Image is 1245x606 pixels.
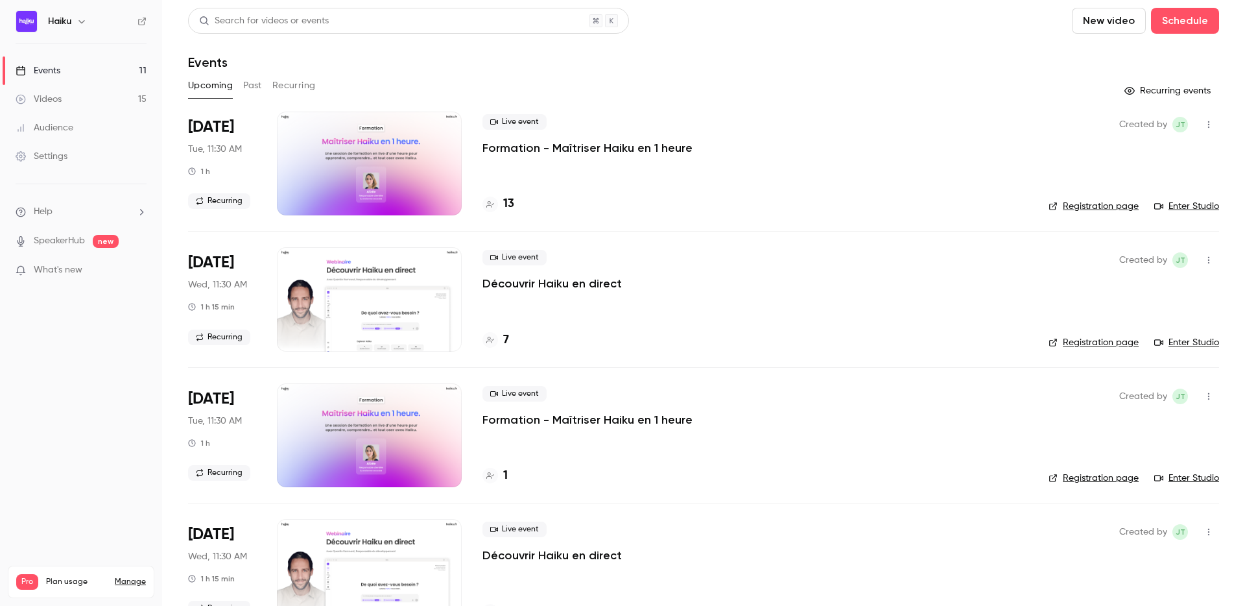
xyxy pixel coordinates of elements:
span: jean Touzet [1172,117,1188,132]
span: Recurring [188,465,250,481]
button: Schedule [1151,8,1219,34]
div: Videos [16,93,62,106]
h4: 1 [503,467,508,485]
a: Registration page [1049,200,1139,213]
span: jean Touzet [1172,524,1188,540]
a: 1 [482,467,508,485]
a: Registration page [1049,336,1139,349]
a: 7 [482,332,509,349]
img: Haiku [16,11,37,32]
span: jT [1176,252,1185,268]
span: Created by [1119,117,1167,132]
h4: 13 [503,195,514,213]
span: jean Touzet [1172,389,1188,404]
span: Live event [482,522,547,537]
span: Wed, 11:30 AM [188,278,247,291]
a: 13 [482,195,514,213]
div: Oct 14 Tue, 11:30 AM (Europe/Paris) [188,112,256,215]
button: Recurring [272,75,316,96]
span: Plan usage [46,577,107,587]
a: Manage [115,577,146,587]
span: jean Touzet [1172,252,1188,268]
button: Upcoming [188,75,233,96]
a: Enter Studio [1154,200,1219,213]
div: Search for videos or events [199,14,329,28]
span: Live event [482,114,547,130]
span: jT [1176,524,1185,540]
div: 1 h [188,166,210,176]
span: new [93,235,119,248]
div: Events [16,64,60,77]
span: Tue, 11:30 AM [188,415,242,428]
span: Live event [482,250,547,265]
a: SpeakerHub [34,234,85,248]
a: Formation - Maîtriser Haiku en 1 heure [482,140,693,156]
a: Découvrir Haiku en direct [482,548,622,563]
li: help-dropdown-opener [16,205,147,219]
div: Oct 15 Wed, 11:30 AM (Europe/Paris) [188,247,256,351]
span: Wed, 11:30 AM [188,550,247,563]
span: [DATE] [188,389,234,409]
a: Enter Studio [1154,472,1219,485]
span: Pro [16,574,38,590]
div: Audience [16,121,73,134]
iframe: Noticeable Trigger [131,265,147,276]
h6: Haiku [48,15,71,28]
span: Tue, 11:30 AM [188,143,242,156]
span: Created by [1119,252,1167,268]
h1: Events [188,55,228,70]
span: [DATE] [188,524,234,545]
button: New video [1072,8,1146,34]
button: Past [243,75,262,96]
a: Découvrir Haiku en direct [482,276,622,291]
span: Live event [482,386,547,402]
a: Formation - Maîtriser Haiku en 1 heure [482,412,693,428]
div: Oct 21 Tue, 11:30 AM (Europe/Paris) [188,383,256,487]
span: [DATE] [188,252,234,273]
a: Enter Studio [1154,336,1219,349]
span: Recurring [188,330,250,345]
div: Settings [16,150,67,163]
span: jT [1176,117,1185,132]
div: 1 h 15 min [188,574,235,584]
span: Created by [1119,389,1167,404]
a: Registration page [1049,472,1139,485]
h4: 7 [503,332,509,349]
button: Recurring events [1119,80,1219,101]
span: jT [1176,389,1185,404]
div: 1 h 15 min [188,302,235,312]
span: [DATE] [188,117,234,138]
span: Help [34,205,53,219]
span: What's new [34,263,82,277]
div: 1 h [188,438,210,448]
span: Recurring [188,193,250,209]
span: Created by [1119,524,1167,540]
